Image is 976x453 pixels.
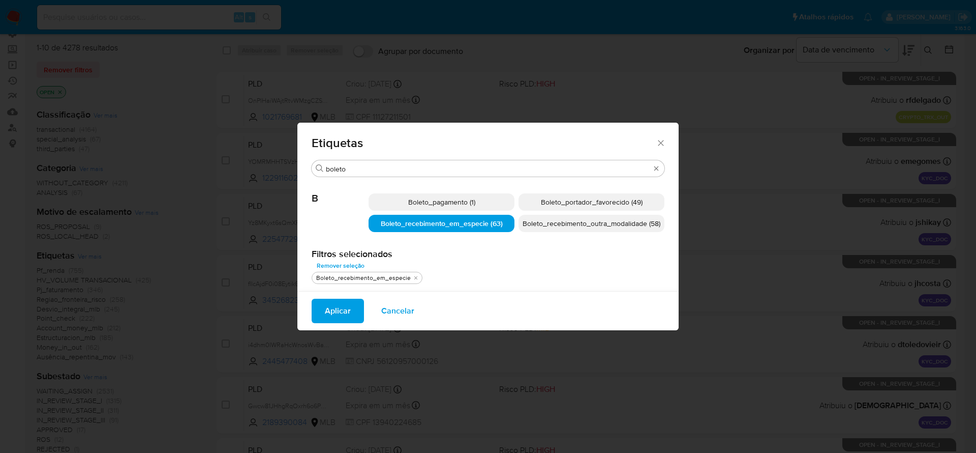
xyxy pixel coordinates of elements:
button: Aplicar [312,299,364,323]
span: Etiquetas [312,137,656,149]
input: Filtro de pesquisa [326,164,650,174]
button: quitar Boleto_recebimento_em_especie [412,274,420,282]
button: Remover seleção [312,260,370,272]
div: Boleto_recebimento_outra_modalidade (58) [518,215,664,232]
span: Aplicar [325,300,351,322]
button: Fechar [656,138,665,147]
span: Boleto_recebimento_em_especie (63) [381,218,503,229]
div: Boleto_portador_favorecido (49) [518,193,664,211]
div: Boleto_recebimento_em_especie (63) [369,215,514,232]
div: Boleto_recebimento_em_especie [314,274,413,282]
span: Boleto_portador_favorecido (49) [541,197,643,207]
span: Boleto_recebimento_outra_modalidade (58) [523,218,660,229]
span: Cancelar [381,300,414,322]
span: B [312,177,369,205]
span: Boleto_pagamento (1) [408,197,475,207]
button: Borrar [652,164,660,173]
div: Boleto_pagamento (1) [369,193,514,211]
button: Buscar [316,164,324,173]
button: Cancelar [368,299,428,323]
span: Remover seleção [317,261,364,271]
h2: Filtros selecionados [312,248,664,260]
